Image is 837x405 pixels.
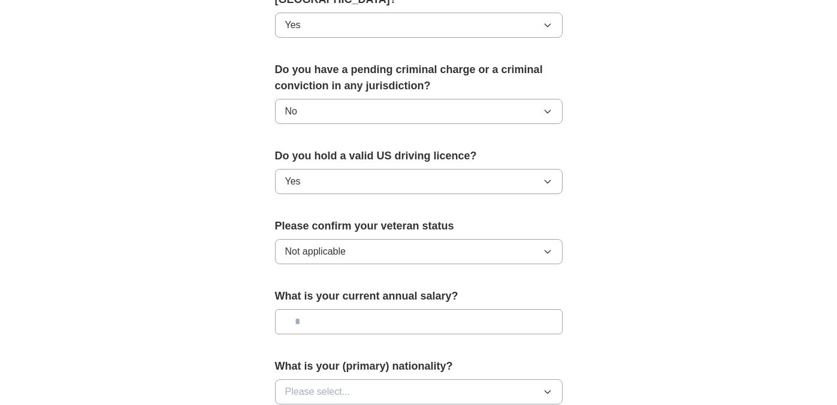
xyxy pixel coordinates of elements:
[285,385,350,399] span: Please select...
[275,62,563,94] label: Do you have a pending criminal charge or a criminal conviction in any jurisdiction?
[275,358,563,374] label: What is your (primary) nationality?
[275,288,563,304] label: What is your current annual salary?
[275,148,563,164] label: Do you hold a valid US driving licence?
[285,174,301,189] span: Yes
[275,99,563,124] button: No
[285,18,301,32] span: Yes
[275,379,563,404] button: Please select...
[275,218,563,234] label: Please confirm your veteran status
[275,169,563,194] button: Yes
[285,244,346,259] span: Not applicable
[275,239,563,264] button: Not applicable
[275,13,563,38] button: Yes
[285,104,297,119] span: No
